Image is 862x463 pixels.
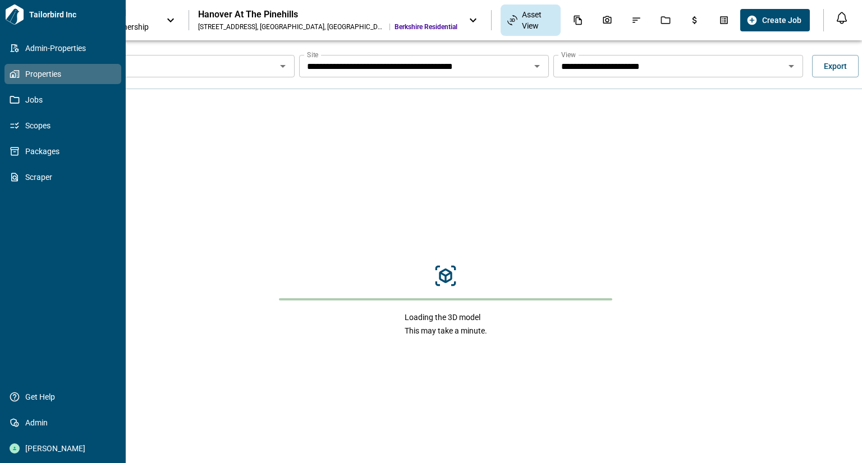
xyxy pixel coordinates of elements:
[529,58,545,74] button: Open
[20,43,111,54] span: Admin-Properties
[561,50,576,59] label: View
[812,55,859,77] button: Export
[4,141,121,161] a: Packages
[405,312,487,323] span: Loading the 3D model
[198,9,457,20] div: Hanover At The Pinehills
[20,94,111,105] span: Jobs
[275,58,291,74] button: Open
[20,172,111,183] span: Scraper
[20,68,111,80] span: Properties
[307,50,318,59] label: Site
[4,167,121,187] a: Scraper
[4,115,121,136] a: Scopes
[20,120,111,131] span: Scopes
[20,146,111,157] span: Packages
[824,61,847,72] span: Export
[198,22,385,31] div: [STREET_ADDRESS] , [GEOGRAPHIC_DATA] , [GEOGRAPHIC_DATA]
[405,325,487,336] span: This may take a minute.
[25,9,121,20] span: Tailorbird Inc
[395,22,457,31] span: Berkshire Residential
[4,38,121,58] a: Admin-Properties
[4,64,121,84] a: Properties
[712,11,736,30] div: Takeoff Center
[4,413,121,433] a: Admin
[833,9,851,27] button: Open notification feed
[501,4,561,36] div: Asset View
[595,11,619,30] div: Photos
[740,9,810,31] button: Create Job
[762,15,801,26] span: Create Job
[783,58,799,74] button: Open
[4,90,121,110] a: Jobs
[625,11,648,30] div: Issues & Info
[20,417,111,428] span: Admin
[20,391,111,402] span: Get Help
[566,11,590,30] div: Documents
[654,11,677,30] div: Jobs
[522,9,554,31] span: Asset View
[683,11,707,30] div: Budgets
[20,443,111,454] span: [PERSON_NAME]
